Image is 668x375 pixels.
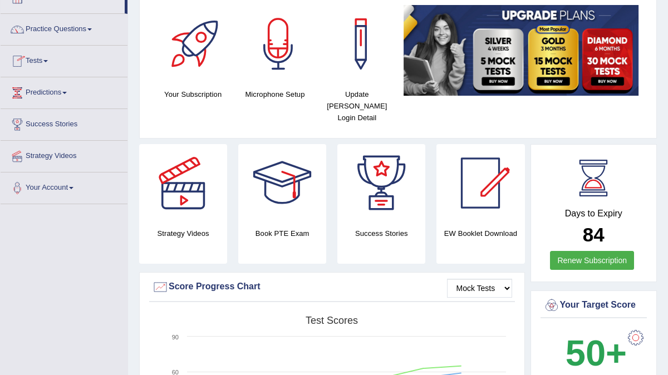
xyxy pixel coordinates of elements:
img: small5.jpg [404,5,638,96]
tspan: Test scores [306,315,358,326]
b: 84 [583,224,605,245]
a: Tests [1,46,127,73]
h4: Success Stories [337,228,425,239]
h4: EW Booklet Download [436,228,524,239]
a: Predictions [1,77,127,105]
h4: Strategy Videos [139,228,227,239]
a: Success Stories [1,109,127,137]
h4: Update [PERSON_NAME] Login Detail [322,88,392,124]
h4: Days to Expiry [543,209,645,219]
div: Your Target Score [543,297,645,314]
a: Renew Subscription [550,251,634,270]
b: 50+ [566,333,627,373]
h4: Your Subscription [158,88,228,100]
a: Strategy Videos [1,141,127,169]
text: 90 [172,334,179,341]
h4: Microphone Setup [239,88,310,100]
a: Practice Questions [1,14,127,42]
h4: Book PTE Exam [238,228,326,239]
a: Your Account [1,172,127,200]
div: Score Progress Chart [152,279,512,295]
